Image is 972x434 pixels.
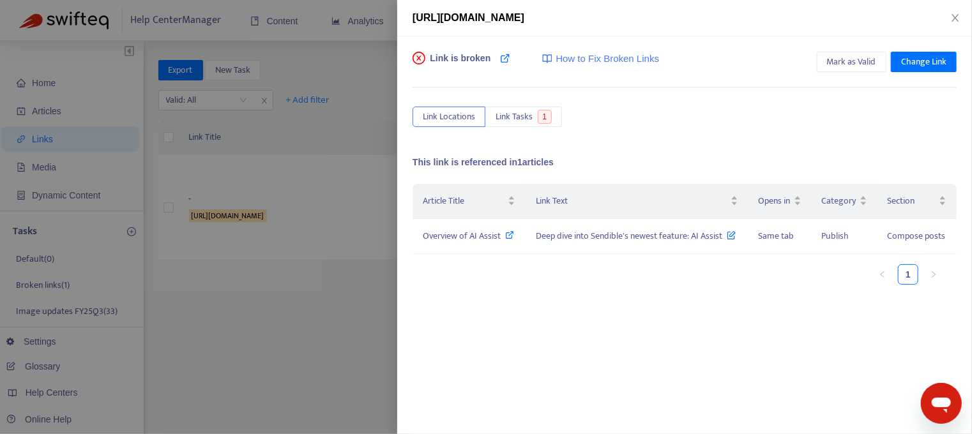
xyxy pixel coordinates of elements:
[423,110,475,124] span: Link Locations
[812,184,877,219] th: Category
[536,228,736,243] span: Deep dive into Sendible's newest feature: AI Assist
[423,194,505,208] span: Article Title
[872,264,893,285] li: Previous Page
[921,383,962,424] iframe: Button to launch messaging window
[822,194,857,208] span: Category
[891,52,957,72] button: Change Link
[542,54,552,64] img: image-link
[946,12,964,24] button: Close
[898,264,918,285] li: 1
[430,52,491,77] span: Link is broken
[899,265,918,284] a: 1
[923,264,944,285] li: Next Page
[413,52,425,64] span: close-circle
[877,184,957,219] th: Section
[923,264,944,285] button: right
[888,228,946,243] span: Compose posts
[950,13,961,23] span: close
[888,194,936,208] span: Section
[542,52,659,66] a: How to Fix Broken Links
[496,110,533,124] span: Link Tasks
[526,184,748,219] th: Link Text
[930,271,938,278] span: right
[879,271,886,278] span: left
[827,55,876,69] span: Mark as Valid
[413,157,554,167] span: This link is referenced in 1 articles
[822,228,849,243] span: Publish
[556,52,659,66] span: How to Fix Broken Links
[413,184,526,219] th: Article Title
[759,194,791,208] span: Opens in
[413,12,524,23] span: [URL][DOMAIN_NAME]
[901,55,946,69] span: Change Link
[485,107,562,127] button: Link Tasks1
[748,184,812,219] th: Opens in
[423,228,501,243] span: Overview of AI Assist
[413,107,485,127] button: Link Locations
[872,264,893,285] button: left
[536,194,727,208] span: Link Text
[538,110,552,124] span: 1
[759,228,794,243] span: Same tab
[817,52,886,72] button: Mark as Valid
